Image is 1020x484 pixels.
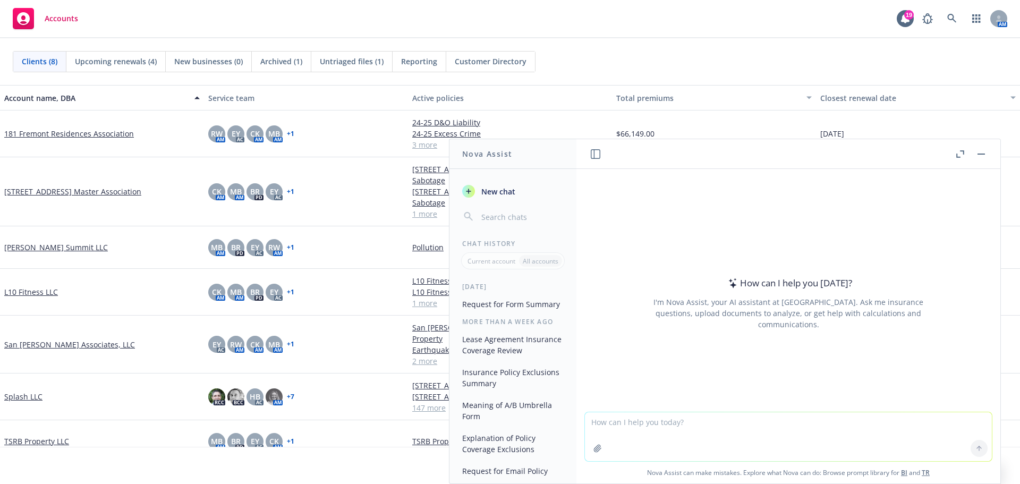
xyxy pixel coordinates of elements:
[204,85,408,111] button: Service team
[320,56,384,67] span: Untriaged files (1)
[250,286,260,298] span: BR
[458,295,568,313] button: Request for Form Summary
[412,391,608,402] a: [STREET_ADDRESS][PERSON_NAME]
[941,8,963,29] a: Search
[4,128,134,139] a: 181 Fremont Residences Association
[231,242,241,253] span: BR
[412,128,608,139] a: 24-25 Excess Crime
[208,388,225,405] img: photo
[212,186,222,197] span: CK
[412,344,608,355] a: Earthquake
[412,298,608,309] a: 1 more
[268,128,280,139] span: MB
[270,286,278,298] span: EY
[287,394,294,400] a: + 7
[266,388,283,405] img: photo
[232,128,240,139] span: EY
[230,339,242,350] span: RW
[412,402,608,413] a: 147 more
[212,339,221,350] span: EY
[174,56,243,67] span: New businesses (0)
[287,289,294,295] a: + 1
[449,282,576,291] div: [DATE]
[458,462,568,480] button: Request for Email Policy
[4,242,108,253] a: [PERSON_NAME] Summit LLC
[230,286,242,298] span: MB
[479,209,564,224] input: Search chats
[820,128,844,139] span: [DATE]
[581,462,996,483] span: Nova Assist can make mistakes. Explore what Nova can do: Browse prompt library for and
[4,286,58,298] a: L10 Fitness LLC
[639,296,938,330] div: I'm Nova Assist, your AI assistant at [GEOGRAPHIC_DATA]. Ask me insurance questions, upload docum...
[250,391,260,402] span: HB
[4,436,69,447] a: TSRB Property LLC
[211,242,223,253] span: MB
[458,182,568,201] button: New chat
[412,139,608,150] a: 3 more
[412,186,608,208] a: [STREET_ADDRESS] Master Association - Terrorism and Sabotage
[612,85,816,111] button: Total premiums
[904,10,914,20] div: 19
[287,438,294,445] a: + 1
[922,468,930,477] a: TR
[401,56,437,67] span: Reporting
[250,339,260,350] span: CK
[251,436,259,447] span: EY
[917,8,938,29] a: Report a Bug
[523,257,558,266] p: All accounts
[230,186,242,197] span: MB
[966,8,987,29] a: Switch app
[4,186,141,197] a: [STREET_ADDRESS] Master Association
[616,92,800,104] div: Total premiums
[45,14,78,23] span: Accounts
[820,92,1004,104] div: Closest renewal date
[412,322,608,344] a: San [PERSON_NAME] Associates, LLC - Commercial Property
[616,128,654,139] span: $66,149.00
[8,4,82,33] a: Accounts
[412,286,608,298] a: L10 Fitness LLC - Commercial Umbrella
[260,56,302,67] span: Archived (1)
[412,92,608,104] div: Active policies
[412,436,608,447] a: TSRB Property LLC - Pollution
[458,396,568,425] button: Meaning of A/B Umbrella Form
[412,164,608,186] a: [STREET_ADDRESS] Master Association - Terrorism and Sabotage
[250,186,260,197] span: BR
[208,92,404,104] div: Service team
[287,244,294,251] a: + 1
[462,148,512,159] h1: Nova Assist
[458,429,568,458] button: Explanation of Policy Coverage Exclusions
[408,85,612,111] button: Active policies
[412,242,608,253] a: Pollution
[268,339,280,350] span: MB
[449,239,576,248] div: Chat History
[479,186,515,197] span: New chat
[269,436,279,447] span: CK
[251,242,259,253] span: EY
[412,355,608,367] a: 2 more
[412,117,608,128] a: 24-25 D&O Liability
[458,330,568,359] button: Lease Agreement Insurance Coverage Review
[287,189,294,195] a: + 1
[268,242,280,253] span: RW
[455,56,526,67] span: Customer Directory
[458,363,568,392] button: Insurance Policy Exclusions Summary
[227,388,244,405] img: photo
[901,468,907,477] a: BI
[212,286,222,298] span: CK
[211,128,223,139] span: RW
[412,275,608,286] a: L10 Fitness LLC - General Liability
[270,186,278,197] span: EY
[4,339,135,350] a: San [PERSON_NAME] Associates, LLC
[412,208,608,219] a: 1 more
[725,276,852,290] div: How can I help you [DATE]?
[4,92,188,104] div: Account name, DBA
[75,56,157,67] span: Upcoming renewals (4)
[287,341,294,347] a: + 1
[287,131,294,137] a: + 1
[22,56,57,67] span: Clients (8)
[250,128,260,139] span: CK
[231,436,241,447] span: BR
[412,380,608,391] a: [STREET_ADDRESS][PERSON_NAME]
[211,436,223,447] span: MB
